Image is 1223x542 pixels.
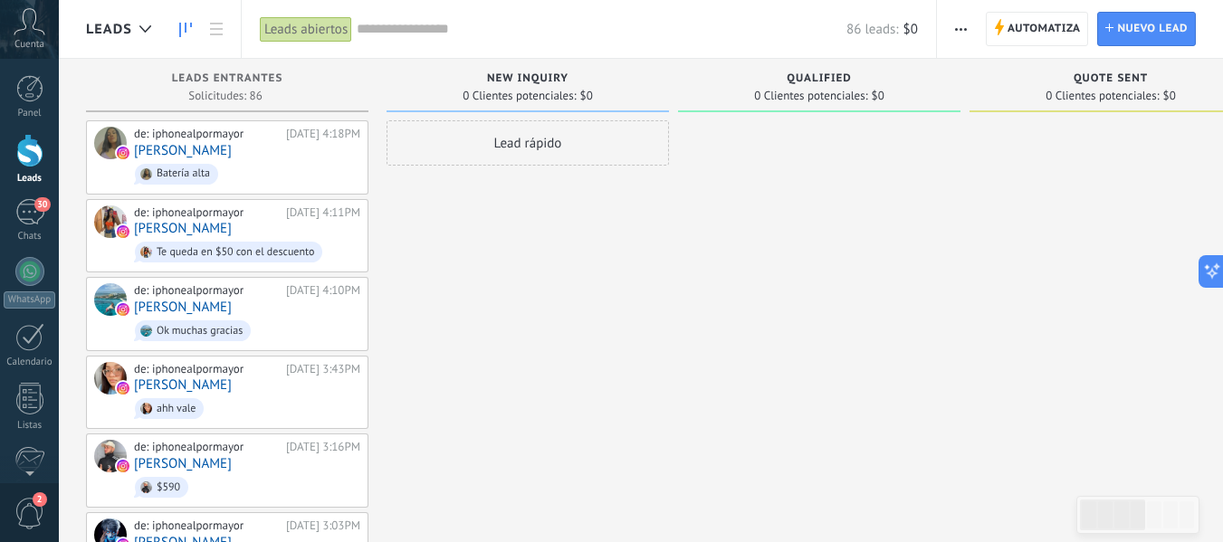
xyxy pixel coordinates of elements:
[94,440,127,472] div: William Salas
[14,39,44,51] span: Cuenta
[134,440,280,454] div: de: iphonealpormayor
[4,357,56,368] div: Calendario
[396,72,660,88] div: New inquiry
[34,197,50,212] span: 30
[95,72,359,88] div: Leads Entrantes
[94,283,127,316] div: Junior Ruiz
[117,460,129,472] img: instagram.svg
[134,300,232,315] a: [PERSON_NAME]
[286,518,360,533] div: [DATE] 3:03PM
[157,167,210,180] div: Batería alta
[286,362,360,376] div: [DATE] 3:43PM
[134,143,232,158] a: [PERSON_NAME]
[286,440,360,454] div: [DATE] 3:16PM
[754,90,867,101] span: 0 Clientes potenciales:
[787,72,852,85] span: Qualified
[157,325,243,338] div: Ok muchas gracias
[94,362,127,395] div: Angélica Orozco
[1074,72,1148,85] span: Quote sent
[201,12,232,47] a: Lista
[948,12,974,46] button: Más
[846,21,898,38] span: 86 leads:
[1008,13,1081,45] span: Automatiza
[1097,12,1196,46] a: Nuevo lead
[687,72,951,88] div: Qualified
[134,518,280,533] div: de: iphonealpormayor
[286,127,360,141] div: [DATE] 4:18PM
[986,12,1089,46] a: Automatiza
[94,205,127,238] div: Sheila M Arrieta Rivero
[4,420,56,432] div: Listas
[117,147,129,159] img: instagram.svg
[463,90,576,101] span: 0 Clientes potenciales:
[580,90,593,101] span: $0
[260,16,352,43] div: Leads abiertos
[157,246,314,259] div: Te queda en $50 con el descuento
[872,90,884,101] span: $0
[188,90,262,101] span: Solicitudes: 86
[134,377,232,393] a: [PERSON_NAME]
[117,225,129,238] img: instagram.svg
[172,72,283,85] span: Leads Entrantes
[134,205,280,220] div: de: iphonealpormayor
[86,21,132,38] span: Leads
[117,303,129,316] img: instagram.svg
[4,173,56,185] div: Leads
[4,291,55,309] div: WhatsApp
[157,481,180,494] div: $590
[117,382,129,395] img: instagram.svg
[286,283,360,298] div: [DATE] 4:10PM
[903,21,918,38] span: $0
[1163,90,1176,101] span: $0
[134,283,280,298] div: de: iphonealpormayor
[4,231,56,242] div: Chats
[157,403,196,415] div: ahh vale
[94,127,127,159] div: Mary
[170,12,201,47] a: Leads
[1046,90,1159,101] span: 0 Clientes potenciales:
[134,127,280,141] div: de: iphonealpormayor
[134,221,232,236] a: [PERSON_NAME]
[387,120,669,166] div: Lead rápido
[134,362,280,376] div: de: iphonealpormayor
[33,492,47,507] span: 2
[286,205,360,220] div: [DATE] 4:11PM
[4,108,56,119] div: Panel
[1117,13,1188,45] span: Nuevo lead
[134,456,232,471] a: [PERSON_NAME]
[487,72,569,85] span: New inquiry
